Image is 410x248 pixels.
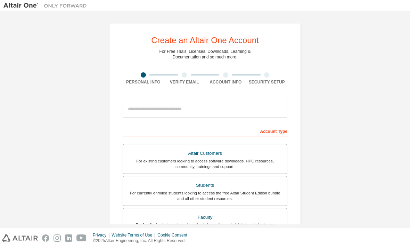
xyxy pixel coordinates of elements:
div: Security Setup [246,79,288,85]
img: Altair One [3,2,90,9]
div: For Free Trials, Licenses, Downloads, Learning & Documentation and so much more. [159,49,251,60]
div: Account Info [205,79,246,85]
div: Website Terms of Use [112,232,157,238]
div: Privacy [93,232,112,238]
div: Altair Customers [127,149,283,158]
div: Faculty [127,213,283,222]
div: Personal Info [123,79,164,85]
div: Cookie Consent [157,232,191,238]
div: Account Type [123,125,287,136]
div: For faculty & administrators of academic institutions administering students and accessing softwa... [127,222,283,233]
img: linkedin.svg [65,234,72,242]
p: © 2025 Altair Engineering, Inc. All Rights Reserved. [93,238,191,244]
div: Verify Email [164,79,205,85]
img: instagram.svg [54,234,61,242]
div: For existing customers looking to access software downloads, HPC resources, community, trainings ... [127,158,283,169]
div: For currently enrolled students looking to access the free Altair Student Edition bundle and all ... [127,190,283,201]
div: Students [127,181,283,190]
div: Create an Altair One Account [151,36,259,45]
img: youtube.svg [76,234,87,242]
img: altair_logo.svg [2,234,38,242]
img: facebook.svg [42,234,49,242]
